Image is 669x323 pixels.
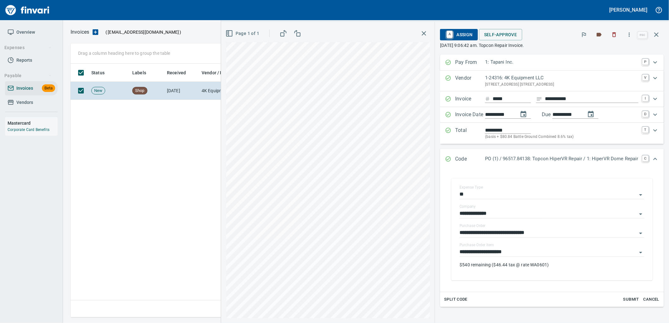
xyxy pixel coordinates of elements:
div: Expand [440,91,664,107]
div: Expand [440,71,664,91]
span: Vendor / From [202,69,231,76]
p: [STREET_ADDRESS] [STREET_ADDRESS] [485,82,638,88]
button: Page 1 of 1 [224,28,262,39]
span: Invoices [16,84,33,92]
a: I [642,95,649,101]
button: Split Code [443,295,469,304]
p: 1-24316: 4K Equipment LLC [485,74,638,82]
p: $540 remaining ($46.44 tax @ rate WA0601) [460,262,644,268]
span: Received [167,69,186,76]
p: 1: Tapani Inc. [485,59,638,66]
span: Payable [4,72,52,80]
a: InvoicesBeta [5,81,58,95]
button: More [622,28,636,42]
button: Labels [592,28,606,42]
a: D [642,111,649,117]
a: Vendors [5,95,58,110]
div: Expand [440,107,664,123]
span: Self-Approve [484,31,517,39]
span: Shop [133,88,147,94]
p: [DATE] 9:06:42 am. Topcon Repair Invoice. [440,42,664,48]
button: Expenses [2,42,54,54]
p: Due [542,111,572,118]
a: P [642,59,649,65]
div: Expand [440,149,664,170]
svg: Invoice number [485,95,490,103]
span: Labels [132,69,154,76]
svg: Invoice description [536,96,542,102]
span: Vendors [16,99,33,106]
h6: Mastercard [8,120,58,127]
span: Received [167,69,194,76]
div: Expand [440,55,664,71]
div: Expand [440,170,664,307]
td: 4K Equipment LLC (1-24316) [199,82,262,100]
a: Corporate Card Benefits [8,127,49,132]
a: Overview [5,25,58,39]
span: Expenses [4,44,52,52]
button: Open [636,210,645,218]
button: Self-Approve [479,29,522,41]
label: Company [460,205,476,209]
label: Purchase Order Item [460,243,494,247]
span: Overview [16,28,35,36]
p: Total [455,127,485,140]
span: Assign [445,29,472,40]
button: Open [636,248,645,257]
button: change date [516,107,531,122]
button: Discard [607,28,621,42]
p: Invoices [71,28,89,36]
span: Submit [623,296,640,303]
span: Close invoice [636,27,664,42]
p: Invoice [455,95,485,103]
p: Drag a column heading here to group the table [78,50,170,56]
label: Expense Type [460,186,483,190]
span: Vendor / From [202,69,239,76]
h5: [PERSON_NAME] [609,7,647,13]
button: AAssign [440,29,477,40]
a: T [642,127,649,133]
img: Finvari [4,3,51,18]
p: Code [455,155,485,163]
button: Open [636,190,645,199]
button: Upload an Invoice [89,28,102,36]
p: Vendor [455,74,485,88]
button: Flag [577,28,591,42]
button: Open [636,229,645,238]
span: Status [91,69,113,76]
label: Purchase Order [460,224,486,228]
span: New [92,88,105,94]
button: Submit [621,295,641,304]
p: Pay From [455,59,485,67]
span: Status [91,69,105,76]
a: Reports [5,53,58,67]
p: ( ) [102,29,181,35]
span: Beta [42,85,55,92]
a: C [642,155,649,161]
td: [DATE] [164,82,199,100]
div: Expand [440,123,664,144]
nav: breadcrumb [71,28,89,36]
button: [PERSON_NAME] [608,5,649,15]
span: Reports [16,56,32,64]
span: Split Code [444,296,467,303]
button: change due date [583,107,598,122]
p: Invoice Date [455,111,485,119]
a: esc [638,31,647,38]
span: Labels [132,69,146,76]
button: Cancel [641,295,661,304]
p: (basis + $80.84 Battle Ground Combined 8.6% tax) [485,134,638,140]
span: Cancel [643,296,660,303]
span: [EMAIL_ADDRESS][DOMAIN_NAME] [107,29,180,35]
span: Page 1 of 1 [227,30,259,37]
p: PO (1) / 96517.84138: Topcon HiperVR Repair / 1: HiperVR Dome Repair [485,155,638,162]
a: A [447,31,453,38]
button: Payable [2,70,54,82]
a: V [642,74,649,81]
